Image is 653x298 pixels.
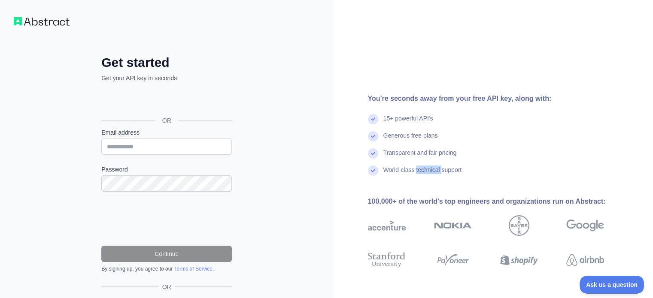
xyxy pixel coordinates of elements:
img: nokia [434,215,472,236]
div: By signing up, you agree to our . [101,265,232,272]
iframe: reCAPTCHA [101,202,232,235]
div: Generous free plans [383,131,438,148]
div: 15+ powerful API's [383,114,433,131]
div: Transparent and fair pricing [383,148,457,166]
img: stanford university [368,250,406,269]
img: check mark [368,131,378,141]
img: Workflow [14,17,70,26]
img: shopify [500,250,538,269]
img: accenture [368,215,406,236]
span: OR [155,116,178,125]
img: google [566,215,604,236]
img: check mark [368,114,378,124]
a: Terms of Service [174,266,212,272]
img: check mark [368,148,378,159]
label: Email address [101,128,232,137]
img: airbnb [566,250,604,269]
img: check mark [368,166,378,176]
img: payoneer [434,250,472,269]
img: bayer [509,215,529,236]
iframe: Toggle Customer Support [580,276,644,294]
div: 100,000+ of the world's top engineers and organizations run on Abstract: [368,196,632,207]
button: Continue [101,246,232,262]
label: Password [101,165,232,174]
p: Get your API key in seconds [101,74,232,82]
div: World-class technical support [383,166,462,183]
h2: Get started [101,55,232,70]
span: OR [159,283,175,291]
iframe: Sign in with Google Button [97,92,234,111]
div: You're seconds away from your free API key, along with: [368,93,632,104]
